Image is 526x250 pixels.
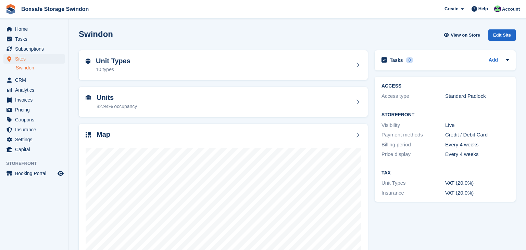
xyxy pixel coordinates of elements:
[15,105,56,115] span: Pricing
[15,44,56,54] span: Subscriptions
[445,121,509,129] div: Live
[15,135,56,144] span: Settings
[488,29,516,43] a: Edit Site
[15,115,56,124] span: Coupons
[381,189,445,197] div: Insurance
[445,179,509,187] div: VAT (20.0%)
[97,94,137,102] h2: Units
[79,50,368,80] a: Unit Types 10 types
[445,141,509,149] div: Every 4 weeks
[381,141,445,149] div: Billing period
[381,92,445,100] div: Access type
[3,34,65,44] a: menu
[381,150,445,158] div: Price display
[96,57,130,65] h2: Unit Types
[494,5,501,12] img: Kim Virabi
[451,32,480,39] span: View on Store
[18,3,91,15] a: Boxsafe Storage Swindon
[381,121,445,129] div: Visibility
[16,65,65,71] a: Swindon
[86,95,91,100] img: unit-icn-7be61d7bf1b0ce9d3e12c5938cc71ed9869f7b940bace4675aadf7bd6d80202e.svg
[3,105,65,115] a: menu
[502,6,520,13] span: Account
[381,179,445,187] div: Unit Types
[381,83,509,89] h2: ACCESS
[15,24,56,34] span: Home
[15,95,56,105] span: Invoices
[5,4,16,14] img: stora-icon-8386f47178a22dfd0bd8f6a31ec36ba5ce8667c1dd55bd0f319d3a0aa187defe.svg
[489,56,498,64] a: Add
[15,54,56,64] span: Sites
[15,169,56,178] span: Booking Portal
[15,34,56,44] span: Tasks
[406,57,414,63] div: 0
[3,95,65,105] a: menu
[445,92,509,100] div: Standard Padlock
[15,85,56,95] span: Analytics
[79,87,368,117] a: Units 82.94% occupancy
[3,145,65,154] a: menu
[15,125,56,134] span: Insurance
[443,29,483,41] a: View on Store
[86,132,91,137] img: map-icn-33ee37083ee616e46c38cad1a60f524a97daa1e2b2c8c0bc3eb3415660979fc1.svg
[79,29,113,39] h2: Swindon
[478,5,488,12] span: Help
[3,169,65,178] a: menu
[3,85,65,95] a: menu
[15,145,56,154] span: Capital
[381,170,509,176] h2: Tax
[3,54,65,64] a: menu
[97,103,137,110] div: 82.94% occupancy
[3,135,65,144] a: menu
[96,66,130,73] div: 10 types
[3,115,65,124] a: menu
[445,189,509,197] div: VAT (20.0%)
[381,112,509,118] h2: Storefront
[15,75,56,85] span: CRM
[445,131,509,139] div: Credit / Debit Card
[57,169,65,177] a: Preview store
[488,29,516,41] div: Edit Site
[97,131,110,139] h2: Map
[445,150,509,158] div: Every 4 weeks
[3,24,65,34] a: menu
[86,58,90,64] img: unit-type-icn-2b2737a686de81e16bb02015468b77c625bbabd49415b5ef34ead5e3b44a266d.svg
[6,160,68,167] span: Storefront
[444,5,458,12] span: Create
[390,57,403,63] h2: Tasks
[3,125,65,134] a: menu
[3,44,65,54] a: menu
[3,75,65,85] a: menu
[381,131,445,139] div: Payment methods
